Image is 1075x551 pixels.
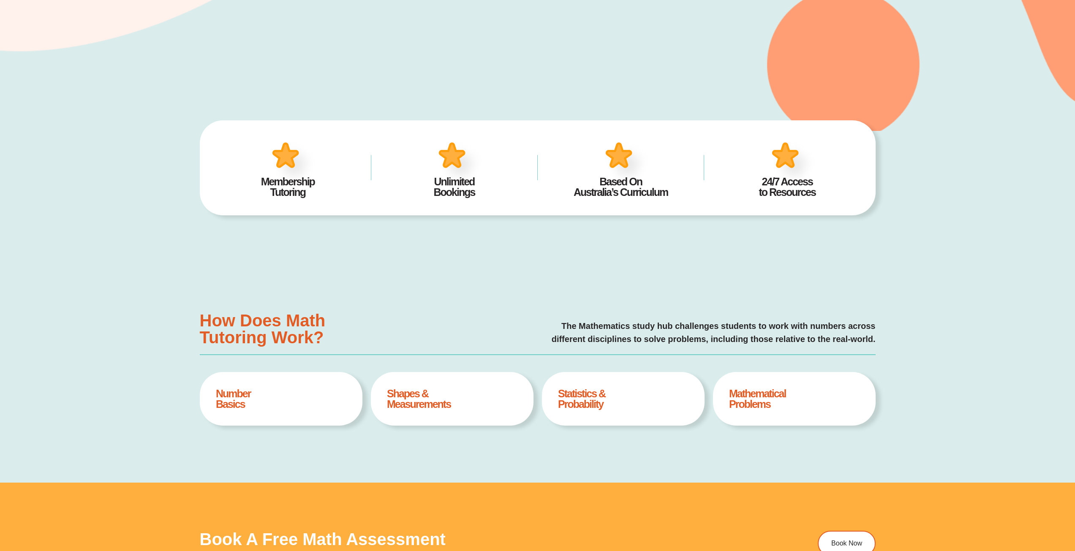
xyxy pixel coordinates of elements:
span: of ⁨0⁩ [89,1,101,13]
h4: Mathematical Problems [729,388,859,410]
h4: Statistics & Probability [558,388,688,410]
button: Text [215,1,227,13]
h4: Based On Australia’s Curriculum [550,176,691,198]
h4: Membership Tutoring [218,176,359,198]
span: Book Now [831,540,862,547]
iframe: Chat Widget [934,456,1075,551]
h4: Shapes & Measurements [387,388,517,410]
p: The Mathematics study hub challenges students to work with numbers across different disciplines t... [362,320,875,346]
h4: Number Basics [216,388,346,410]
button: Draw [227,1,239,13]
button: Add or edit images [239,1,251,13]
h4: 24/7 Access to Resources [717,176,858,198]
h4: Unlimited Bookings [384,176,525,198]
h3: Book a Free Math Assessment [200,531,734,548]
h3: How Does Math Tutoring Work? [200,312,354,346]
